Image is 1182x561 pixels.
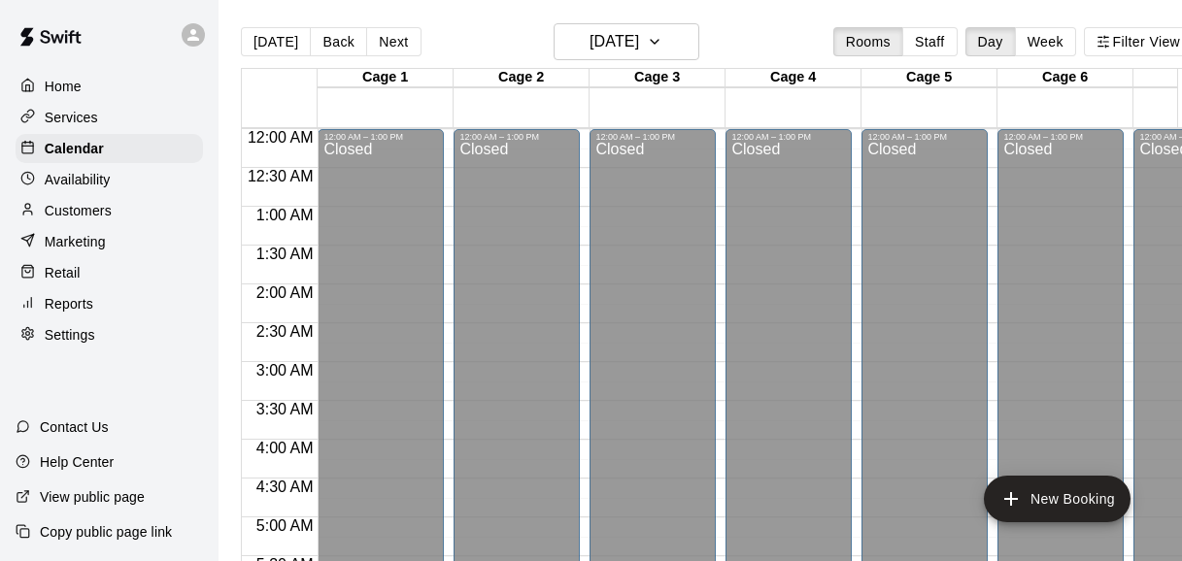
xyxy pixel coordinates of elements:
p: Contact Us [40,417,109,437]
div: 12:00 AM – 1:00 PM [595,132,710,142]
div: 12:00 AM – 1:00 PM [459,132,574,142]
button: Rooms [833,27,903,56]
p: Retail [45,263,81,282]
span: 1:30 AM [252,246,319,262]
button: add [984,476,1131,522]
p: View public page [40,487,145,507]
a: Calendar [16,134,203,163]
button: Staff [902,27,958,56]
span: 3:30 AM [252,401,319,417]
span: 3:00 AM [252,362,319,379]
p: Copy public page link [40,522,172,542]
span: 2:30 AM [252,323,319,340]
div: Cage 2 [454,69,590,87]
a: Home [16,72,203,101]
div: Cage 1 [318,69,454,87]
button: [DATE] [554,23,699,60]
div: 12:00 AM – 1:00 PM [323,132,438,142]
p: Services [45,108,98,127]
a: Availability [16,165,203,194]
span: 5:00 AM [252,517,319,534]
span: 1:00 AM [252,207,319,223]
p: Availability [45,170,111,189]
div: 12:00 AM – 1:00 PM [731,132,846,142]
div: 12:00 AM – 1:00 PM [1003,132,1118,142]
a: Reports [16,289,203,318]
span: 4:30 AM [252,478,319,495]
button: Back [310,27,367,56]
h6: [DATE] [590,28,639,55]
p: Calendar [45,139,104,158]
p: Marketing [45,232,106,251]
a: Retail [16,258,203,287]
button: Day [965,27,1016,56]
a: Settings [16,320,203,349]
p: Reports [45,294,93,313]
p: Home [45,77,82,96]
div: Cage 3 [590,69,726,87]
button: [DATE] [241,27,311,56]
div: Cage 4 [726,69,861,87]
span: 4:00 AM [252,440,319,456]
a: Marketing [16,227,203,256]
p: Help Center [40,452,114,472]
a: Services [16,103,203,132]
p: Customers [45,201,112,220]
span: 12:30 AM [243,168,319,184]
button: Next [366,27,421,56]
button: Week [1015,27,1076,56]
a: Customers [16,196,203,225]
p: Settings [45,325,95,345]
span: 12:00 AM [243,129,319,146]
div: Cage 5 [861,69,997,87]
div: Cage 6 [997,69,1133,87]
span: 2:00 AM [252,284,319,301]
div: 12:00 AM – 1:00 PM [867,132,982,142]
